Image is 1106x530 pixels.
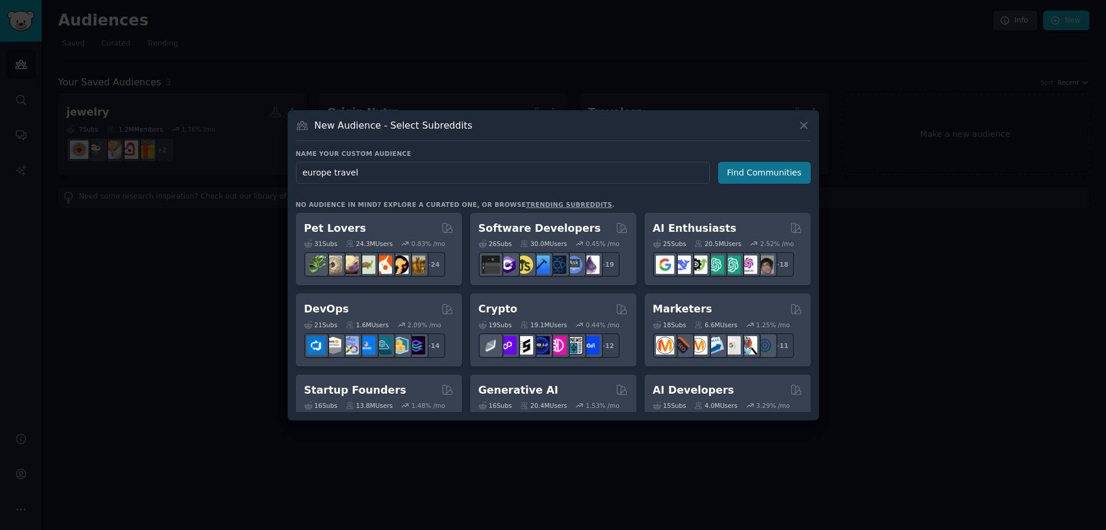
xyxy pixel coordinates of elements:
[581,256,600,274] img: elixir
[722,256,741,274] img: chatgpt_prompts_
[722,336,741,355] img: googleads
[586,321,620,329] div: 0.44 % /mo
[653,221,737,236] h2: AI Enthusiasts
[479,321,512,329] div: 19 Sub s
[498,336,517,355] img: 0xPolygon
[357,256,375,274] img: turtle
[412,401,445,410] div: 1.48 % /mo
[374,256,392,274] img: cockatiel
[412,240,445,248] div: 0.83 % /mo
[390,256,409,274] img: PetAdvice
[296,149,811,158] h3: Name your custom audience
[420,252,445,277] div: + 24
[756,401,790,410] div: 3.29 % /mo
[515,336,533,355] img: ethstaker
[304,221,366,236] h2: Pet Lovers
[653,401,686,410] div: 15 Sub s
[314,119,472,132] h3: New Audience - Select Subreddits
[304,321,337,329] div: 21 Sub s
[407,256,425,274] img: dogbreed
[324,256,342,274] img: ballpython
[689,336,707,355] img: AskMarketing
[296,162,710,184] input: Pick a short name, like "Digital Marketers" or "Movie-Goers"
[565,336,583,355] img: CryptoNews
[653,240,686,248] div: 25 Sub s
[482,336,500,355] img: ethfinance
[653,302,712,317] h2: Marketers
[304,240,337,248] div: 31 Sub s
[739,256,757,274] img: OpenAIDev
[694,240,741,248] div: 20.5M Users
[672,256,691,274] img: DeepSeek
[694,321,738,329] div: 6.6M Users
[694,401,738,410] div: 4.0M Users
[769,252,794,277] div: + 18
[479,221,601,236] h2: Software Developers
[296,200,615,209] div: No audience in mind? Explore a curated one, or browse .
[739,336,757,355] img: MarketingResearch
[479,240,512,248] div: 26 Sub s
[479,302,518,317] h2: Crypto
[479,401,512,410] div: 16 Sub s
[756,321,790,329] div: 1.25 % /mo
[595,252,620,277] div: + 19
[581,336,600,355] img: defi_
[760,240,794,248] div: 2.52 % /mo
[515,256,533,274] img: learnjavascript
[718,162,811,184] button: Find Communities
[756,336,774,355] img: OnlineMarketing
[672,336,691,355] img: bigseo
[304,401,337,410] div: 16 Sub s
[706,256,724,274] img: chatgpt_promptDesign
[706,336,724,355] img: Emailmarketing
[769,333,794,358] div: + 11
[498,256,517,274] img: csharp
[548,256,566,274] img: reactnative
[346,321,389,329] div: 1.6M Users
[420,333,445,358] div: + 14
[520,321,567,329] div: 19.1M Users
[407,336,425,355] img: PlatformEngineers
[340,336,359,355] img: Docker_DevOps
[307,336,326,355] img: azuredevops
[586,240,620,248] div: 0.45 % /mo
[479,383,559,398] h2: Generative AI
[656,336,674,355] img: content_marketing
[374,336,392,355] img: platformengineering
[531,336,550,355] img: web3
[531,256,550,274] img: iOSProgramming
[407,321,441,329] div: 2.09 % /mo
[482,256,500,274] img: software
[520,240,567,248] div: 30.0M Users
[357,336,375,355] img: DevOpsLinks
[390,336,409,355] img: aws_cdk
[340,256,359,274] img: leopardgeckos
[653,321,686,329] div: 18 Sub s
[520,401,567,410] div: 20.4M Users
[689,256,707,274] img: AItoolsCatalog
[548,336,566,355] img: defiblockchain
[307,256,326,274] img: herpetology
[595,333,620,358] div: + 12
[324,336,342,355] img: AWS_Certified_Experts
[756,256,774,274] img: ArtificalIntelligence
[586,401,620,410] div: 1.53 % /mo
[565,256,583,274] img: AskComputerScience
[526,201,612,208] a: trending subreddits
[653,383,734,398] h2: AI Developers
[346,401,393,410] div: 13.8M Users
[656,256,674,274] img: GoogleGeminiAI
[346,240,393,248] div: 24.3M Users
[304,302,349,317] h2: DevOps
[304,383,406,398] h2: Startup Founders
